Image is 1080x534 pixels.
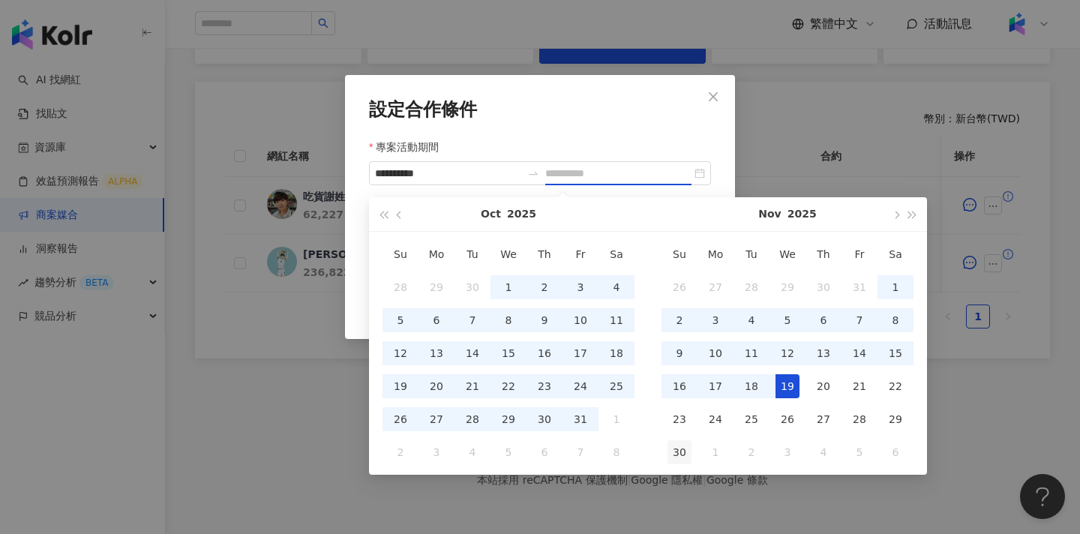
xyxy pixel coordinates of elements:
[733,370,769,403] td: 2025-11-18
[532,374,556,398] div: 23
[388,275,412,299] div: 28
[775,275,799,299] div: 29
[490,304,526,337] td: 2025-10-08
[496,440,520,464] div: 5
[667,308,691,332] div: 2
[527,167,539,179] span: to
[532,440,556,464] div: 6
[775,374,799,398] div: 19
[775,407,799,431] div: 26
[775,440,799,464] div: 3
[568,275,592,299] div: 3
[841,238,877,271] th: Fr
[424,275,448,299] div: 29
[733,271,769,304] td: 2025-10-28
[598,304,634,337] td: 2025-10-11
[769,436,805,469] td: 2025-12-03
[454,304,490,337] td: 2025-10-07
[697,271,733,304] td: 2025-10-27
[526,238,562,271] th: Th
[667,275,691,299] div: 26
[382,403,418,436] td: 2025-10-26
[454,370,490,403] td: 2025-10-21
[382,337,418,370] td: 2025-10-12
[490,370,526,403] td: 2025-10-22
[667,374,691,398] div: 16
[454,238,490,271] th: Tu
[877,403,913,436] td: 2025-11-29
[877,304,913,337] td: 2025-11-08
[598,436,634,469] td: 2025-11-08
[526,403,562,436] td: 2025-10-30
[805,337,841,370] td: 2025-11-13
[758,197,781,231] button: Nov
[739,407,763,431] div: 25
[454,403,490,436] td: 2025-10-28
[703,374,727,398] div: 17
[811,275,835,299] div: 30
[739,374,763,398] div: 18
[698,82,728,112] button: Close
[739,341,763,365] div: 11
[667,407,691,431] div: 23
[388,308,412,332] div: 5
[526,436,562,469] td: 2025-11-06
[532,341,556,365] div: 16
[418,436,454,469] td: 2025-11-03
[841,436,877,469] td: 2025-12-05
[382,436,418,469] td: 2025-11-02
[739,275,763,299] div: 28
[418,271,454,304] td: 2025-09-29
[604,275,628,299] div: 4
[598,271,634,304] td: 2025-10-04
[526,304,562,337] td: 2025-10-09
[424,341,448,365] div: 13
[739,308,763,332] div: 4
[490,271,526,304] td: 2025-10-01
[841,271,877,304] td: 2025-10-31
[883,407,907,431] div: 29
[805,271,841,304] td: 2025-10-30
[490,238,526,271] th: We
[811,374,835,398] div: 20
[697,238,733,271] th: Mo
[883,440,907,464] div: 6
[490,337,526,370] td: 2025-10-15
[562,337,598,370] td: 2025-10-17
[883,341,907,365] div: 15
[562,238,598,271] th: Fr
[460,341,484,365] div: 14
[526,271,562,304] td: 2025-10-02
[460,407,484,431] div: 28
[811,407,835,431] div: 27
[568,308,592,332] div: 10
[490,403,526,436] td: 2025-10-29
[661,238,697,271] th: Su
[369,139,450,155] label: 專案活動期間
[769,337,805,370] td: 2025-11-12
[697,370,733,403] td: 2025-11-17
[369,99,711,120] div: 設定合作條件
[811,440,835,464] div: 4
[382,271,418,304] td: 2025-09-28
[847,440,871,464] div: 5
[811,341,835,365] div: 13
[532,308,556,332] div: 9
[877,337,913,370] td: 2025-11-15
[604,308,628,332] div: 11
[454,271,490,304] td: 2025-09-30
[697,304,733,337] td: 2025-11-03
[460,275,484,299] div: 30
[739,440,763,464] div: 2
[667,341,691,365] div: 9
[769,370,805,403] td: 2025-11-19
[697,337,733,370] td: 2025-11-10
[883,308,907,332] div: 8
[562,370,598,403] td: 2025-10-24
[598,403,634,436] td: 2025-11-01
[841,370,877,403] td: 2025-11-21
[418,304,454,337] td: 2025-10-06
[733,337,769,370] td: 2025-11-11
[562,436,598,469] td: 2025-11-07
[424,440,448,464] div: 3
